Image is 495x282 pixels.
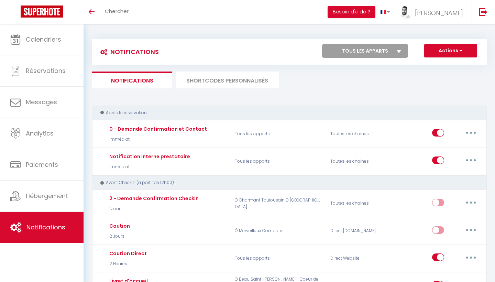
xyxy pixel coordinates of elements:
img: Super Booking [21,6,63,18]
p: Ô Merveilleux Compans [230,221,326,241]
div: Direct Website [326,248,389,268]
span: Réservations [26,66,66,75]
div: Avant Checkin (à partir de 12h00) [98,180,473,186]
li: Notifications [92,72,172,88]
button: Actions [424,44,477,58]
p: Immédiat [108,136,207,143]
div: Caution [108,222,130,230]
p: 1 Jour [108,206,199,212]
p: Ô Charmant Toulousain Ô [GEOGRAPHIC_DATA] [230,194,326,214]
img: ... [400,6,410,20]
p: Tous les apparts [230,151,326,171]
span: [PERSON_NAME] [415,9,463,17]
div: Toutes les chaines [326,124,389,144]
div: Toutes les chaines [326,194,389,214]
div: Notification interne prestataire [108,153,190,160]
span: Calendriers [26,35,61,44]
span: Chercher [105,8,129,15]
img: logout [479,8,487,16]
button: Besoin d'aide ? [328,6,375,18]
span: Analytics [26,129,54,138]
p: Tous les apparts [230,124,326,144]
h3: Notifications [97,44,159,59]
span: Hébergement [26,192,68,200]
div: Caution Direct [108,250,147,257]
div: Après la réservation [98,110,473,116]
p: 2 Jours [108,233,130,240]
span: Notifications [26,223,65,231]
li: SHORTCODES PERSONNALISÉS [176,72,279,88]
span: Messages [26,98,57,106]
div: 2 - Demande Confirmation Checkin [108,195,199,202]
div: Toutes les chaines [326,151,389,171]
div: 0 - Demande Confirmation et Contact [108,125,207,133]
p: Immédiat [108,164,190,170]
p: 2 Heures [108,261,147,267]
span: Paiements [26,160,58,169]
div: Direct [DOMAIN_NAME] [326,221,389,241]
p: Tous les apparts [230,248,326,268]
